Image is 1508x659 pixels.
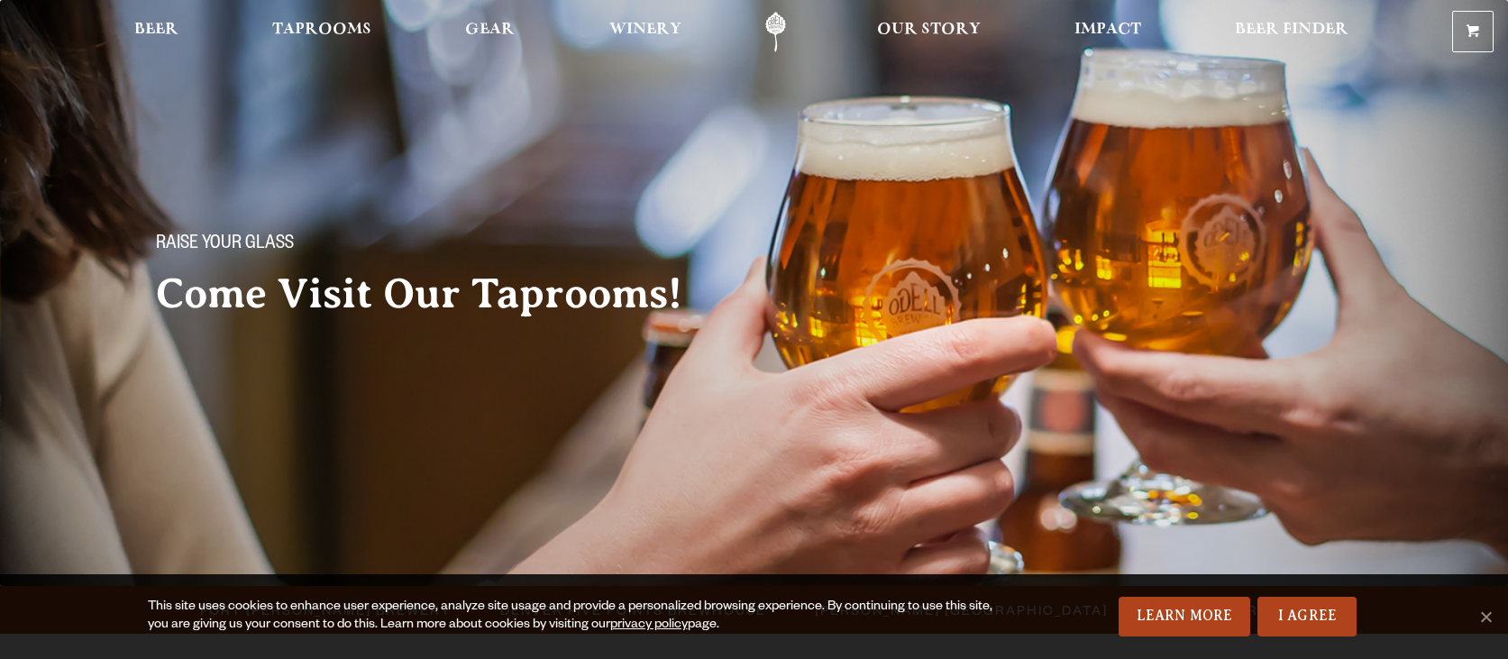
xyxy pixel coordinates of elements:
[156,233,294,257] span: Raise your glass
[1257,597,1357,636] a: I Agree
[877,23,981,37] span: Our Story
[123,12,190,52] a: Beer
[610,618,688,633] a: privacy policy
[465,23,515,37] span: Gear
[1476,608,1494,626] span: No
[609,23,681,37] span: Winery
[1119,597,1251,636] a: Learn More
[260,12,383,52] a: Taprooms
[598,12,693,52] a: Winery
[156,271,718,316] h2: Come Visit Our Taprooms!
[1063,12,1153,52] a: Impact
[272,23,371,37] span: Taprooms
[865,12,992,52] a: Our Story
[1235,23,1348,37] span: Beer Finder
[1074,23,1141,37] span: Impact
[453,12,526,52] a: Gear
[148,599,999,635] div: This site uses cookies to enhance user experience, analyze site usage and provide a personalized ...
[1223,12,1360,52] a: Beer Finder
[134,23,178,37] span: Beer
[742,12,809,52] a: Odell Home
